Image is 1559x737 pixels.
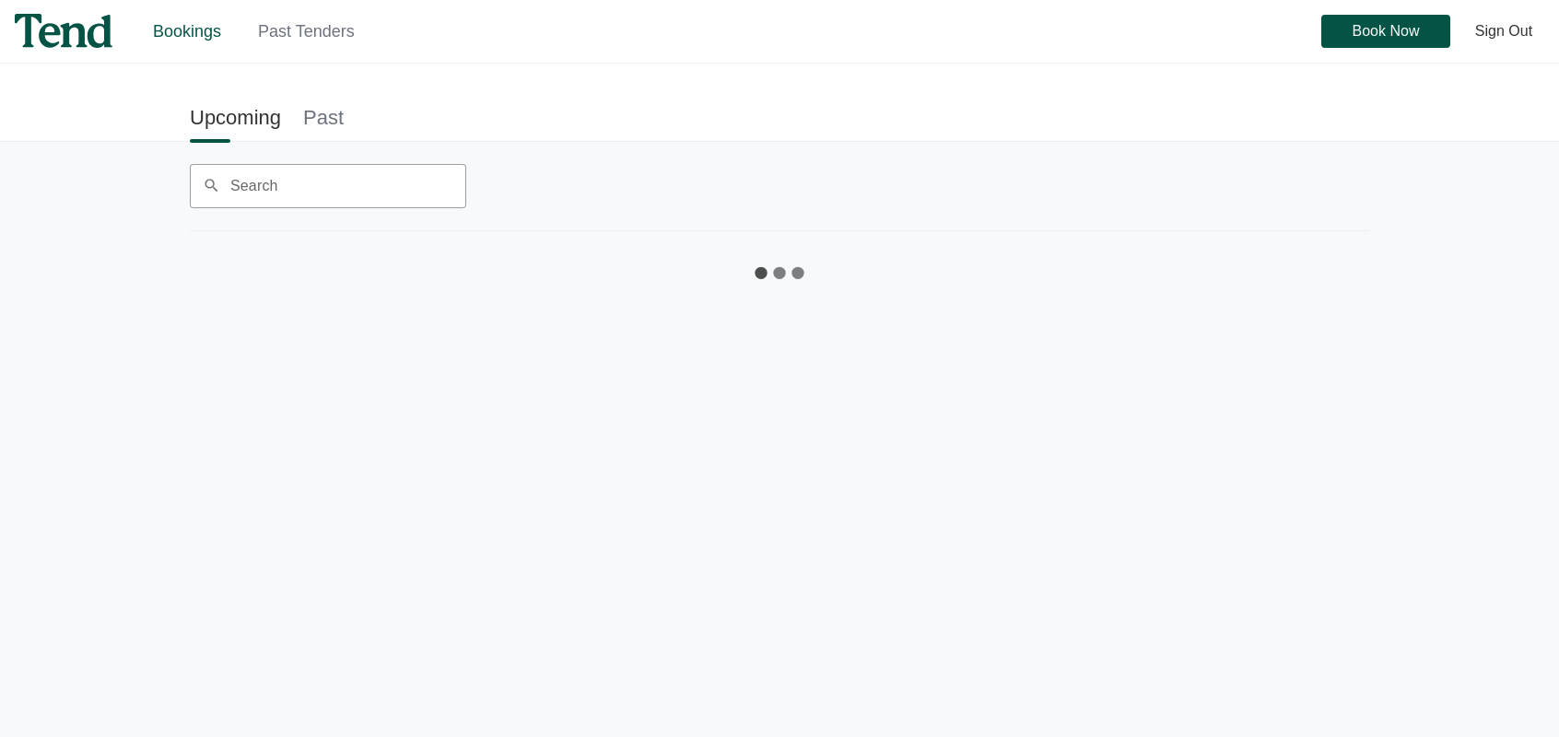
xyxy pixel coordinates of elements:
[1463,15,1544,48] button: Sign Out
[190,97,281,138] a: Upcoming
[15,14,112,48] img: tend-logo.4d3a83578fb939362e0a58f12f1af3e6.svg
[1321,15,1450,48] button: Book Now
[303,97,344,138] a: Past
[258,22,355,41] a: Past Tenders
[153,22,221,41] a: Bookings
